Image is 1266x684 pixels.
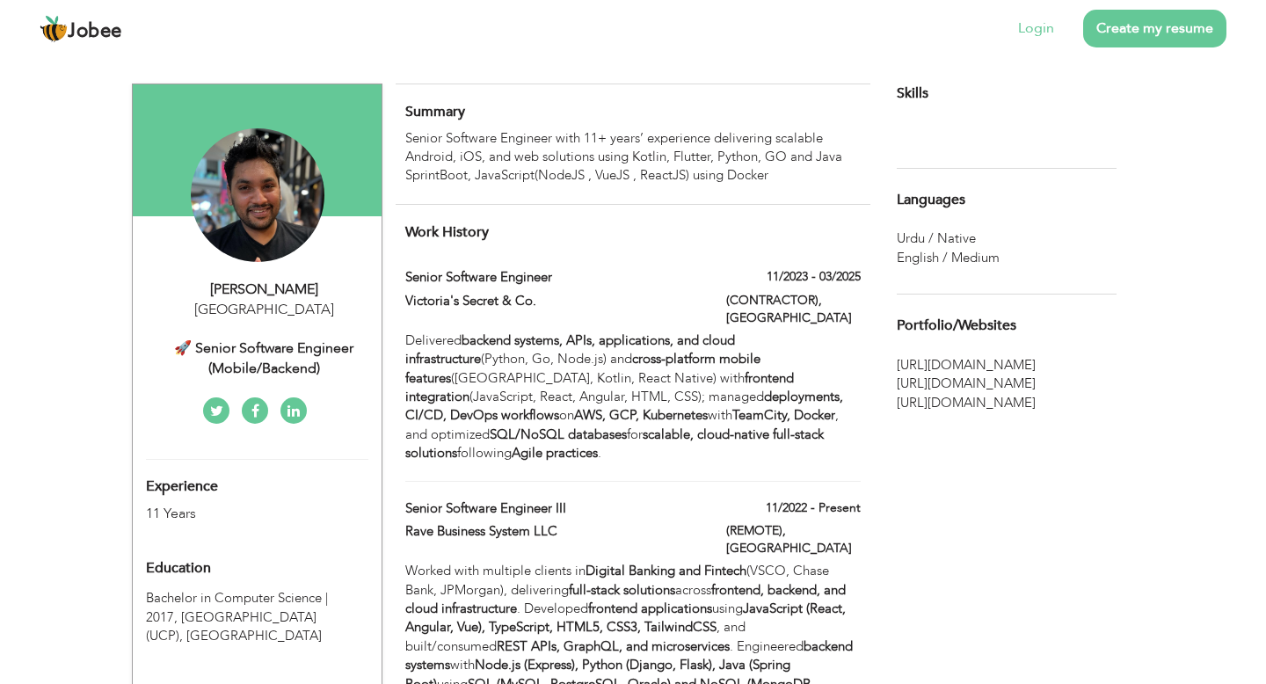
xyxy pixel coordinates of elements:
[574,406,708,424] strong: AWS, GCP, Kubernetes
[497,637,730,655] strong: REST APIs, GraphQL, and microservices
[405,388,843,424] strong: deployments, CI/CD, DevOps workflows
[884,295,1130,356] div: Share your links of online work
[146,589,328,625] span: Bachelor in Computer Science, University of Central Punjab (UCP), 2017
[897,249,1000,266] span: English / Medium
[405,331,861,463] div: Delivered (Python, Go, Node.js) and ([GEOGRAPHIC_DATA], Kotlin, React Native) with (JavaScript, R...
[512,444,598,462] strong: Agile practices
[405,102,465,121] span: Summary
[726,522,861,557] label: (REMOTE), [GEOGRAPHIC_DATA]
[405,129,861,186] div: Senior Software Engineer with 11+ years’ experience delivering scalable Android, iOS, and web sol...
[897,394,1117,412] span: [URL][DOMAIN_NAME]
[897,229,976,247] span: Urdu / Native
[133,589,382,645] div: Bachelor in Computer Science, 2017
[1018,18,1054,39] a: Login
[40,15,122,43] a: Jobee
[726,292,861,327] label: (CONTRACTOR), [GEOGRAPHIC_DATA]
[405,499,701,518] label: Senior Software Engineer III
[405,292,701,310] label: Victoria's Secret & Co.
[405,426,824,462] strong: scalable, cloud-native full-stack solutions
[146,561,211,577] span: Education
[146,504,327,524] div: 11 Years
[146,608,322,644] span: [GEOGRAPHIC_DATA] (UCP), [GEOGRAPHIC_DATA]
[405,581,846,617] strong: frontend, backend, and cloud infrastructure
[588,600,712,617] strong: frontend applications
[897,84,928,103] span: Skills
[405,350,760,386] strong: cross-platform mobile features
[405,600,846,636] strong: JavaScript (React, Angular, Vue), TypeScript, HTML5, CSS3, TailwindCSS
[405,222,489,242] span: Work History
[766,499,861,517] label: 11/2022 - Present
[40,15,68,43] img: jobee.io
[146,338,382,379] div: 🚀 Senior Software Engineer (Mobile/Backend)
[569,581,675,599] strong: full-stack solutions
[405,369,794,405] strong: frontend integration
[732,406,835,424] strong: TeamCity, Docker
[897,193,965,208] span: Languages
[897,375,1117,393] span: [URL][DOMAIN_NAME]
[897,318,1016,334] span: Portfolio/Websites
[405,268,701,287] label: Senior Software Engineer
[586,562,746,579] strong: Digital Banking and Fintech
[146,280,382,300] div: [PERSON_NAME]
[405,331,735,367] strong: backend systems, APIs, applications, and cloud infrastructure
[68,22,122,41] span: Jobee
[405,637,853,673] strong: backend systems
[767,268,861,286] label: 11/2023 - 03/2025
[146,479,218,495] span: Experience
[1083,10,1226,47] a: Create my resume
[490,426,627,443] strong: SQL/NoSQL databases
[405,522,701,541] label: Rave Business System LLC
[897,356,1117,375] span: [URL][DOMAIN_NAME]
[146,300,382,320] div: [GEOGRAPHIC_DATA]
